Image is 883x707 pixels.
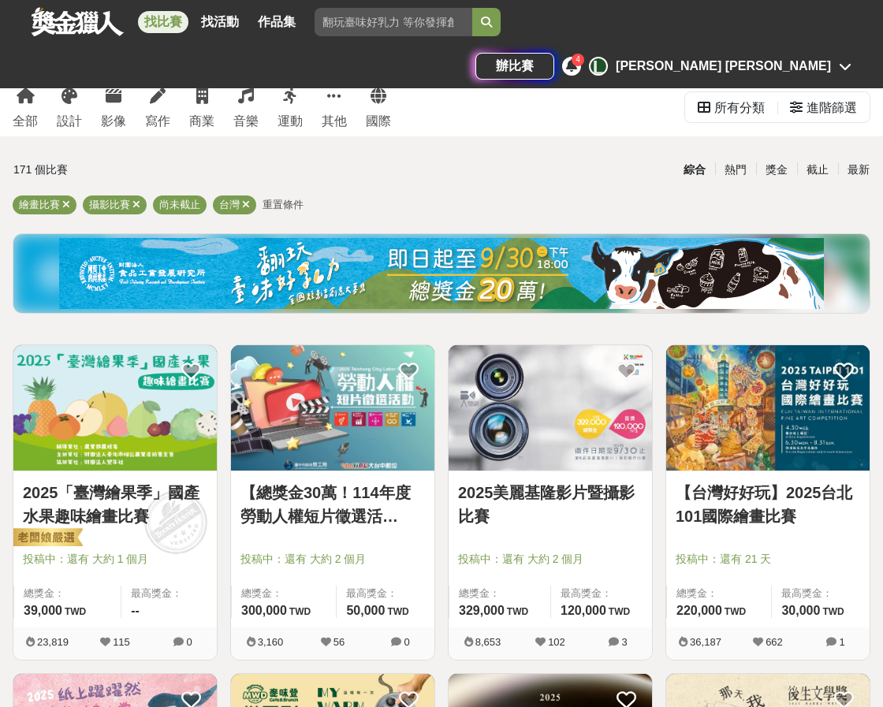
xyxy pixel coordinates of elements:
div: 進階篩選 [807,92,857,124]
a: 音樂 [233,77,259,136]
span: 攝影比賽 [89,199,130,210]
span: 36,187 [690,636,721,648]
span: TWD [822,606,844,617]
a: 2025美麗基隆影片暨攝影比賽 [458,481,643,528]
img: Cover Image [231,345,434,471]
span: TWD [609,606,630,617]
span: 220,000 [676,604,722,617]
div: 寫作 [145,112,170,131]
span: 總獎金： [676,586,762,601]
span: 662 [766,636,783,648]
img: Cover Image [13,345,217,471]
div: 運動 [278,112,303,131]
a: 全部 [13,77,38,136]
div: 截止 [797,156,838,184]
span: 4 [576,55,580,64]
img: 老闆娘嚴選 [10,527,83,549]
span: 投稿中：還有 大約 2 個月 [458,551,643,567]
span: 最高獎金： [561,586,643,601]
span: 329,000 [459,604,505,617]
div: 影像 [101,112,126,131]
a: 【總獎金30萬！114年度勞動人權短片徵選活動！】 [240,481,425,528]
span: 0 [404,636,409,648]
span: 尚未截止 [159,199,200,210]
a: 影像 [101,77,126,136]
span: TWD [65,606,86,617]
a: 2025「臺灣繪果季」國產水果趣味繪畫比賽 [23,481,207,528]
span: 23,819 [37,636,69,648]
a: 設計 [57,77,82,136]
div: 獎金 [756,156,797,184]
div: 所有分類 [714,92,765,124]
a: 國際 [366,77,391,136]
span: 300,000 [241,604,287,617]
a: 找比賽 [138,11,188,33]
input: 翻玩臺味好乳力 等你發揮創意！ [315,8,472,36]
a: 寫作 [145,77,170,136]
span: 115 [113,636,130,648]
div: 音樂 [233,112,259,131]
div: L [589,57,608,76]
div: 其他 [322,112,347,131]
span: 8,653 [475,636,501,648]
img: Cover Image [666,345,870,471]
div: 熱門 [715,156,756,184]
span: 30,000 [781,604,820,617]
span: TWD [725,606,746,617]
a: 【台灣好好玩】2025台北101國際繪畫比賽 [676,481,860,528]
div: 國際 [366,112,391,131]
span: 重置條件 [263,199,304,210]
span: TWD [507,606,528,617]
span: 56 [333,636,345,648]
span: 繪畫比賽 [19,199,60,210]
span: 總獎金： [459,586,541,601]
a: 辦比賽 [475,53,554,80]
span: 0 [186,636,192,648]
a: 找活動 [195,11,245,33]
span: 1 [839,636,844,648]
a: 作品集 [251,11,302,33]
span: 最高獎金： [131,586,207,601]
div: 全部 [13,112,38,131]
span: 投稿中：還有 21 天 [676,551,860,567]
span: 最高獎金： [781,586,860,601]
div: 171 個比賽 [13,156,298,184]
span: 最高獎金： [346,586,425,601]
span: 3 [621,636,627,648]
span: -- [131,604,140,617]
div: 綜合 [674,156,715,184]
span: 120,000 [561,604,606,617]
span: 39,000 [24,604,62,617]
span: 投稿中：還有 大約 1 個月 [23,551,207,567]
span: 投稿中：還有 大約 2 個月 [240,551,425,567]
a: 商業 [189,77,214,136]
div: [PERSON_NAME] [PERSON_NAME] [616,57,831,76]
a: 運動 [278,77,303,136]
span: TWD [289,606,311,617]
span: TWD [387,606,408,617]
div: 設計 [57,112,82,131]
div: 最新 [838,156,879,184]
span: 總獎金： [241,586,326,601]
span: 3,160 [258,636,284,648]
a: 其他 [322,77,347,136]
div: 商業 [189,112,214,131]
span: 102 [548,636,565,648]
span: 50,000 [346,604,385,617]
span: 總獎金： [24,586,111,601]
img: bbde9c48-f993-4d71-8b4e-c9f335f69c12.jpg [59,238,824,309]
img: Cover Image [449,345,652,471]
span: 台灣 [219,199,240,210]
